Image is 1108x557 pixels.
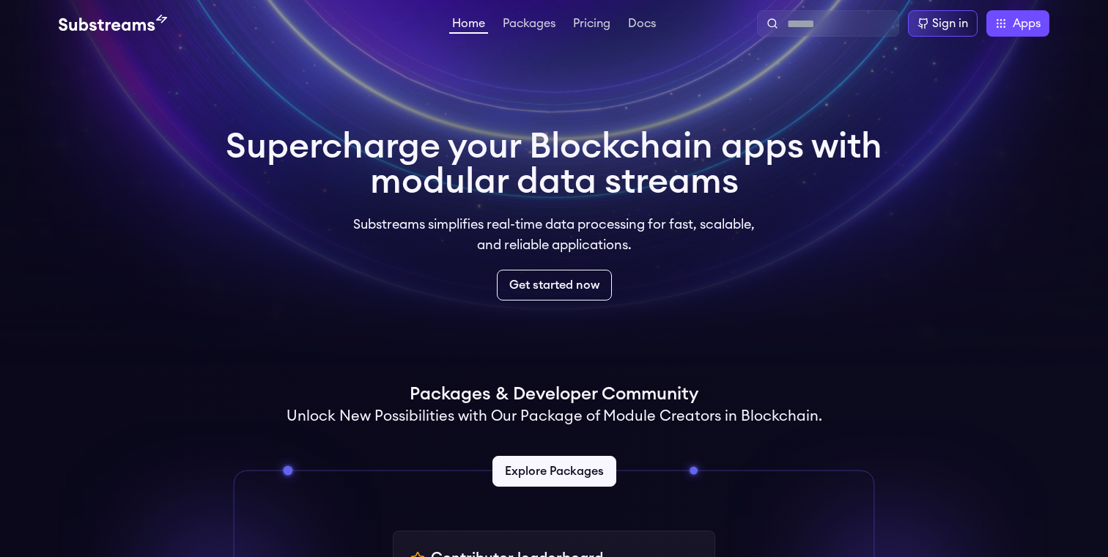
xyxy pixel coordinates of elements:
[908,10,978,37] a: Sign in
[59,15,167,32] img: Substream's logo
[343,214,765,255] p: Substreams simplifies real-time data processing for fast, scalable, and reliable applications.
[497,270,612,300] a: Get started now
[570,18,613,32] a: Pricing
[1013,15,1041,32] span: Apps
[226,129,882,199] h1: Supercharge your Blockchain apps with modular data streams
[932,15,968,32] div: Sign in
[449,18,488,34] a: Home
[500,18,558,32] a: Packages
[625,18,659,32] a: Docs
[410,383,698,406] h1: Packages & Developer Community
[492,456,616,487] a: Explore Packages
[287,406,822,427] h2: Unlock New Possibilities with Our Package of Module Creators in Blockchain.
